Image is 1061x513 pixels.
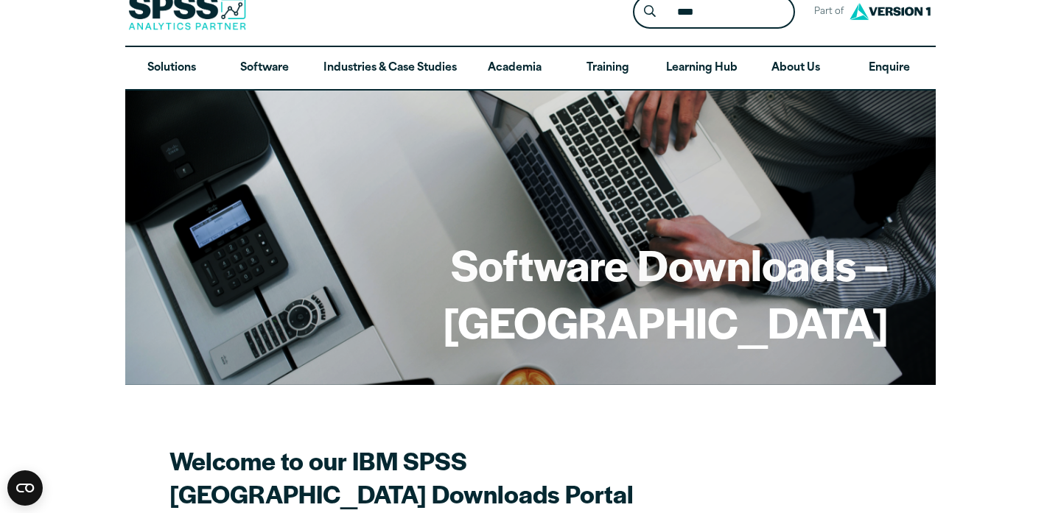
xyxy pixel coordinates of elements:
[654,47,749,90] a: Learning Hub
[749,47,842,90] a: About Us
[312,47,469,90] a: Industries & Case Studies
[125,47,218,90] a: Solutions
[561,47,654,90] a: Training
[172,236,889,350] h1: Software Downloads – [GEOGRAPHIC_DATA]
[7,470,43,506] button: Open CMP widget
[644,5,656,18] svg: Search magnifying glass icon
[469,47,561,90] a: Academia
[125,47,936,90] nav: Desktop version of site main menu
[169,444,685,510] h2: Welcome to our IBM SPSS [GEOGRAPHIC_DATA] Downloads Portal
[843,47,936,90] a: Enquire
[807,1,846,23] span: Part of
[218,47,311,90] a: Software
